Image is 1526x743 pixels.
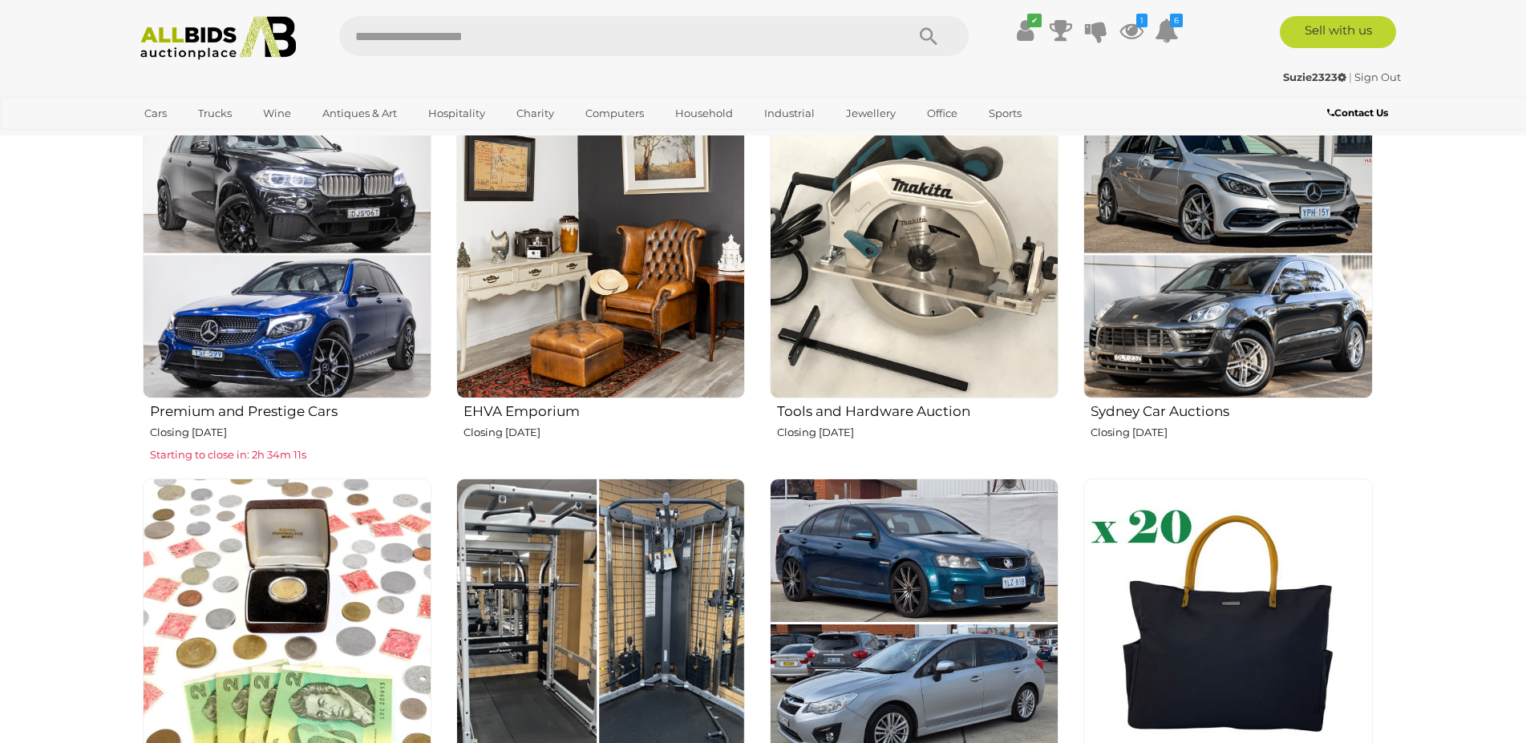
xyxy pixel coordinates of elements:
h2: Premium and Prestige Cars [150,400,431,419]
a: Jewellery [836,100,906,127]
a: [GEOGRAPHIC_DATA] [134,127,269,153]
p: Closing [DATE] [1091,423,1372,442]
p: Closing [DATE] [463,423,745,442]
i: 6 [1170,14,1183,27]
h2: Sydney Car Auctions [1091,400,1372,419]
a: Trucks [188,100,242,127]
b: Contact Us [1327,107,1388,119]
a: Wine [253,100,302,127]
span: | [1349,71,1352,83]
p: Closing [DATE] [150,423,431,442]
a: Suzie2323 [1283,71,1349,83]
a: Charity [506,100,565,127]
a: ✔ [1014,16,1038,45]
img: Allbids.com.au [132,16,306,60]
a: 6 [1155,16,1179,45]
strong: Suzie2323 [1283,71,1346,83]
a: Cars [134,100,177,127]
a: Sell with us [1280,16,1396,48]
a: Contact Us [1327,104,1392,122]
a: 1 [1119,16,1143,45]
a: Computers [575,100,654,127]
img: Premium and Prestige Cars [143,110,431,398]
a: Sydney Car Auctions Closing [DATE] [1083,109,1372,466]
img: Sydney Car Auctions [1083,110,1372,398]
h2: EHVA Emporium [463,400,745,419]
a: Industrial [754,100,825,127]
h2: Tools and Hardware Auction [777,400,1058,419]
a: Sports [978,100,1032,127]
i: ✔ [1027,14,1042,27]
span: Starting to close in: 2h 34m 11s [150,448,306,461]
img: Tools and Hardware Auction [770,110,1058,398]
a: Tools and Hardware Auction Closing [DATE] [769,109,1058,466]
a: Antiques & Art [312,100,407,127]
p: Closing [DATE] [777,423,1058,442]
a: Premium and Prestige Cars Closing [DATE] Starting to close in: 2h 34m 11s [142,109,431,466]
a: Hospitality [418,100,496,127]
a: Office [917,100,968,127]
a: Sign Out [1354,71,1401,83]
a: Household [665,100,743,127]
i: 1 [1136,14,1148,27]
button: Search [888,16,969,56]
a: EHVA Emporium Closing [DATE] [455,109,745,466]
img: EHVA Emporium [456,110,745,398]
